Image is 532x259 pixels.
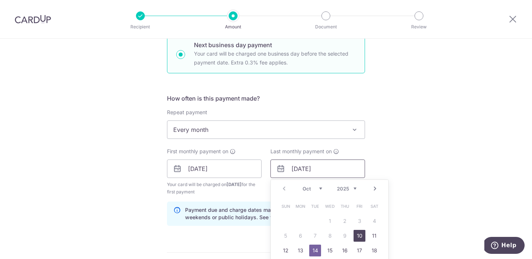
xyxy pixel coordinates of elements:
[368,230,380,242] a: 11
[309,200,321,212] span: Tuesday
[167,160,262,178] input: DD / MM / YYYY
[294,245,306,256] a: 13
[280,245,291,256] a: 12
[194,41,356,49] p: Next business day payment
[270,160,365,178] input: DD / MM / YYYY
[371,184,379,193] a: Next
[339,245,351,256] a: 16
[206,23,260,31] p: Amount
[484,237,525,255] iframe: Opens a widget where you can find more information
[226,182,242,187] span: [DATE]
[15,15,51,24] img: CardUp
[270,148,332,155] span: Last monthly payment on
[167,148,228,155] span: First monthly payment on
[354,245,365,256] a: 17
[368,245,380,256] a: 18
[167,120,365,139] span: Every month
[368,200,380,212] span: Saturday
[309,245,321,256] a: 14
[185,206,359,221] p: Payment due and charge dates may be adjusted if it falls on weekends or public holidays. See fina...
[294,200,306,212] span: Monday
[299,23,353,31] p: Document
[194,49,356,67] p: Your card will be charged one business day before the selected payment date. Extra 0.3% fee applies.
[280,200,291,212] span: Sunday
[167,109,207,116] label: Repeat payment
[339,200,351,212] span: Thursday
[324,200,336,212] span: Wednesday
[113,23,168,31] p: Recipient
[167,181,262,196] span: Your card will be charged on
[392,23,446,31] p: Review
[167,121,365,139] span: Every month
[354,230,365,242] a: 10
[324,245,336,256] a: 15
[354,200,365,212] span: Friday
[167,94,365,103] h5: How often is this payment made?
